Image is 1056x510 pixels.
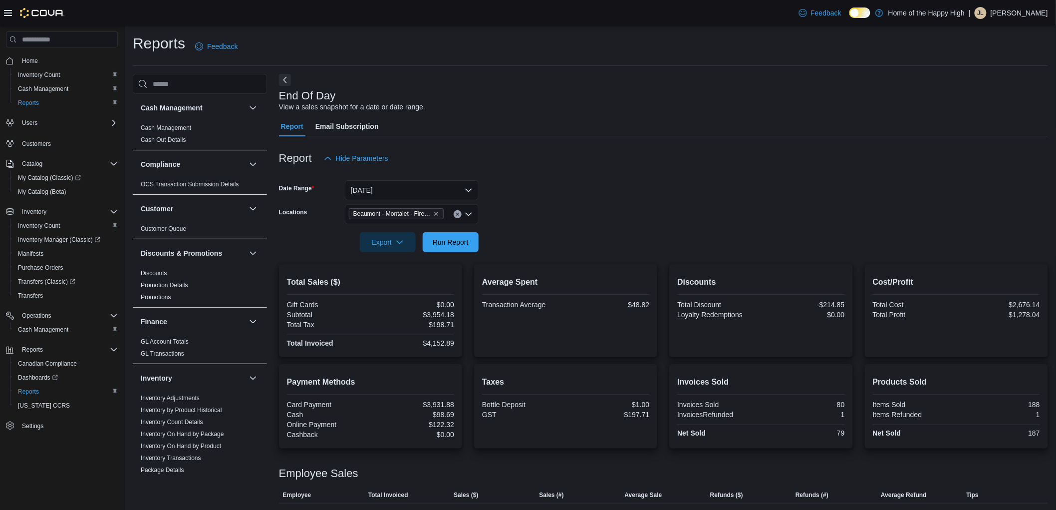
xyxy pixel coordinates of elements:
[279,90,336,102] h3: End Of Day
[2,136,122,150] button: Customers
[677,311,759,319] div: Loyalty Redemptions
[14,97,43,109] a: Reports
[18,206,118,218] span: Inventory
[18,402,70,410] span: [US_STATE] CCRS
[10,371,122,385] a: Dashboards
[141,394,200,402] span: Inventory Adjustments
[18,158,46,170] button: Catalog
[141,395,200,402] a: Inventory Adjustments
[2,343,122,357] button: Reports
[287,301,369,309] div: Gift Cards
[287,411,369,419] div: Cash
[141,317,167,327] h3: Finance
[14,220,64,232] a: Inventory Count
[22,57,38,65] span: Home
[18,236,100,244] span: Inventory Manager (Classic)
[958,301,1040,309] div: $2,676.14
[568,401,650,409] div: $1.00
[10,275,122,289] a: Transfers (Classic)
[14,372,62,384] a: Dashboards
[287,431,369,439] div: Cashback
[454,491,478,499] span: Sales ($)
[14,69,64,81] a: Inventory Count
[881,491,927,499] span: Average Refund
[14,324,118,336] span: Cash Management
[10,385,122,399] button: Reports
[20,8,64,18] img: Cova
[368,491,408,499] span: Total Invoiced
[133,33,185,53] h1: Reports
[18,310,118,322] span: Operations
[141,159,245,169] button: Compliance
[10,233,122,247] a: Inventory Manager (Classic)
[141,442,221,450] span: Inventory On Hand by Product
[141,407,222,414] a: Inventory by Product Historical
[141,338,189,346] span: GL Account Totals
[14,172,118,184] span: My Catalog (Classic)
[423,232,479,252] button: Run Report
[287,339,333,347] strong: Total Invoiced
[10,399,122,413] button: [US_STATE] CCRS
[763,411,845,419] div: 1
[281,116,303,136] span: Report
[141,338,189,345] a: GL Account Totals
[18,71,60,79] span: Inventory Count
[14,400,118,412] span: Washington CCRS
[677,301,759,309] div: Total Discount
[14,290,118,302] span: Transfers
[710,491,743,499] span: Refunds ($)
[14,358,81,370] a: Canadian Compliance
[18,206,50,218] button: Inventory
[141,430,224,438] span: Inventory On Hand by Package
[247,316,259,328] button: Finance
[336,153,388,163] span: Hide Parameters
[482,276,649,288] h2: Average Spent
[18,222,60,230] span: Inventory Count
[247,372,259,384] button: Inventory
[18,174,81,182] span: My Catalog (Classic)
[795,491,828,499] span: Refunds (#)
[141,269,167,277] span: Discounts
[141,225,186,232] a: Customer Queue
[10,247,122,261] button: Manifests
[811,8,841,18] span: Feedback
[133,336,267,364] div: Finance
[372,431,454,439] div: $0.00
[10,357,122,371] button: Canadian Compliance
[141,294,171,301] a: Promotions
[287,276,454,288] h2: Total Sales ($)
[14,324,72,336] a: Cash Management
[315,116,379,136] span: Email Subscription
[677,401,759,409] div: Invoices Sold
[141,350,184,358] span: GL Transactions
[141,431,224,438] a: Inventory On Hand by Package
[14,234,118,246] span: Inventory Manager (Classic)
[14,386,118,398] span: Reports
[18,374,58,382] span: Dashboards
[14,276,118,288] span: Transfers (Classic)
[958,401,1040,409] div: 188
[141,136,186,143] a: Cash Out Details
[141,293,171,301] span: Promotions
[320,148,392,168] button: Hide Parameters
[969,7,971,19] p: |
[10,261,122,275] button: Purchase Orders
[763,301,845,309] div: -$214.85
[14,97,118,109] span: Reports
[18,137,118,149] span: Customers
[141,248,222,258] h3: Discounts & Promotions
[141,270,167,277] a: Discounts
[141,136,186,144] span: Cash Out Details
[18,344,47,356] button: Reports
[18,292,43,300] span: Transfers
[10,185,122,199] button: My Catalog (Beta)
[967,491,979,499] span: Tips
[22,208,46,216] span: Inventory
[465,210,473,218] button: Open list of options
[958,311,1040,319] div: $1,278.04
[10,219,122,233] button: Inventory Count
[18,85,68,93] span: Cash Management
[18,99,39,107] span: Reports
[873,301,955,309] div: Total Cost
